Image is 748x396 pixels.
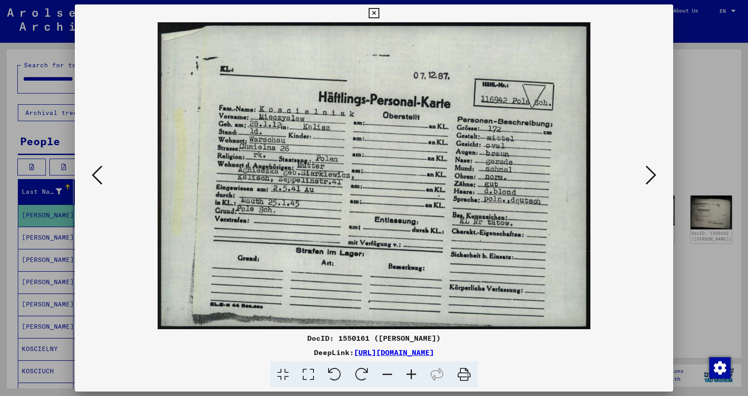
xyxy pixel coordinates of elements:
[354,348,434,357] a: [URL][DOMAIN_NAME]
[75,333,673,343] div: DocID: 1550161 ([PERSON_NAME])
[105,22,643,329] img: 001.jpg
[709,357,730,378] div: Change consent
[709,357,731,379] img: Change consent
[75,347,673,358] div: DeepLink:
